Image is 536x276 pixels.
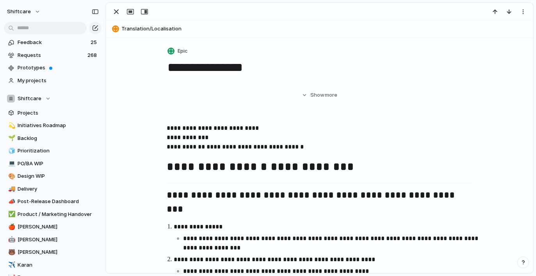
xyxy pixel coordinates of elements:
div: ✅ [8,210,14,219]
div: 🤖 [8,235,14,244]
span: 25 [91,39,98,46]
a: ✈️Karan [4,259,102,271]
span: [PERSON_NAME] [18,236,99,244]
a: 💻PO/BA WIP [4,158,102,170]
a: My projects [4,75,102,87]
span: Epic [178,47,188,55]
button: 💫 [7,122,15,129]
div: 🧊 [8,147,14,156]
a: Prototypes [4,62,102,74]
div: 💻 [8,159,14,168]
span: Backlog [18,134,99,142]
div: 🎨 [8,172,14,181]
span: PO/BA WIP [18,160,99,168]
span: shiftcare [7,8,31,16]
button: 📣 [7,198,15,205]
a: 💫Initiatives Roadmap [4,120,102,131]
span: Shiftcare [18,95,41,103]
button: 🚚 [7,185,15,193]
a: 📣Post-Release Dashboard [4,196,102,207]
div: 💫 [8,121,14,130]
button: 🍎 [7,223,15,231]
button: shiftcare [4,5,45,18]
span: My projects [18,77,99,85]
span: [PERSON_NAME] [18,223,99,231]
a: Requests268 [4,50,102,61]
button: Showmore [167,88,473,102]
span: Show [310,91,324,99]
div: 🌱 [8,134,14,143]
span: Post-Release Dashboard [18,198,99,205]
span: Prioritization [18,147,99,155]
a: ✅Product / Marketing Handover [4,209,102,220]
a: Feedback25 [4,37,102,48]
a: 🧊Prioritization [4,145,102,157]
span: Feedback [18,39,88,46]
div: 🍎 [8,223,14,232]
div: ✈️ [8,260,14,269]
a: 🍎[PERSON_NAME] [4,221,102,233]
a: 🚚Delivery [4,183,102,195]
span: Delivery [18,185,99,193]
span: [PERSON_NAME] [18,248,99,256]
span: Karan [18,261,99,269]
span: Product / Marketing Handover [18,211,99,218]
span: Initiatives Roadmap [18,122,99,129]
a: 🌱Backlog [4,133,102,144]
button: Epic [166,46,190,57]
span: Requests [18,51,85,59]
div: 📣 [8,197,14,206]
button: ✅ [7,211,15,218]
button: 🌱 [7,134,15,142]
a: Projects [4,107,102,119]
span: Translation/Localisation [121,25,529,33]
div: 🐻 [8,248,14,257]
span: more [325,91,337,99]
button: 🐻 [7,248,15,256]
span: Prototypes [18,64,99,72]
button: Translation/Localisation [110,23,529,35]
button: 💻 [7,160,15,168]
div: 🚚 [8,184,14,193]
a: 🐻[PERSON_NAME] [4,246,102,258]
button: 🎨 [7,172,15,180]
button: 🤖 [7,236,15,244]
button: Shiftcare [4,93,102,104]
span: Projects [18,109,99,117]
button: 🧊 [7,147,15,155]
span: 268 [87,51,98,59]
span: Design WIP [18,172,99,180]
a: 🎨Design WIP [4,170,102,182]
button: ✈️ [7,261,15,269]
a: 🤖[PERSON_NAME] [4,234,102,246]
